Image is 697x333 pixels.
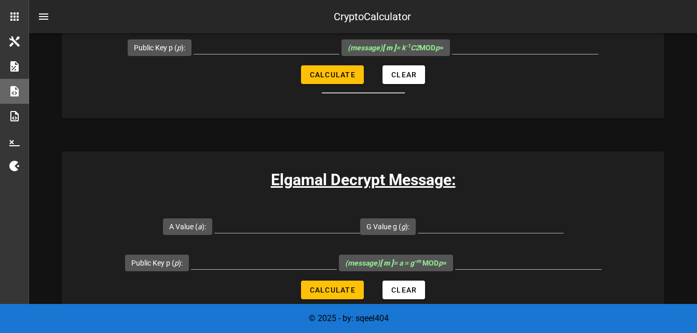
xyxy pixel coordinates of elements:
[348,44,419,52] i: (message) = k C2
[309,286,356,294] span: Calculate
[62,168,664,191] h3: Elgamal Decrypt Message:
[345,259,422,267] i: (message) = a = g
[334,9,411,24] div: CryptoCalculator
[301,65,364,84] button: Calculate
[309,313,389,323] span: © 2025 - by: sqeel404
[348,44,444,52] span: MOD =
[309,71,356,79] span: Calculate
[177,44,181,52] i: p
[391,71,417,79] span: Clear
[198,223,202,231] i: a
[31,4,56,29] button: nav-menu-toggle
[435,44,440,52] i: p
[382,44,396,52] b: [ m ]
[380,259,393,267] b: [ m ]
[366,221,409,232] label: G Value g ( ):
[131,258,183,268] label: Public Key p ( ):
[174,259,179,267] i: p
[134,43,185,53] label: Public Key p ( ):
[401,223,405,231] i: g
[169,221,206,232] label: A Value ( ):
[439,259,443,267] i: p
[301,281,364,299] button: Calculate
[345,259,447,267] span: MOD =
[405,43,411,49] sup: -1
[391,286,417,294] span: Clear
[382,281,425,299] button: Clear
[382,65,425,84] button: Clear
[414,258,421,265] sup: -m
